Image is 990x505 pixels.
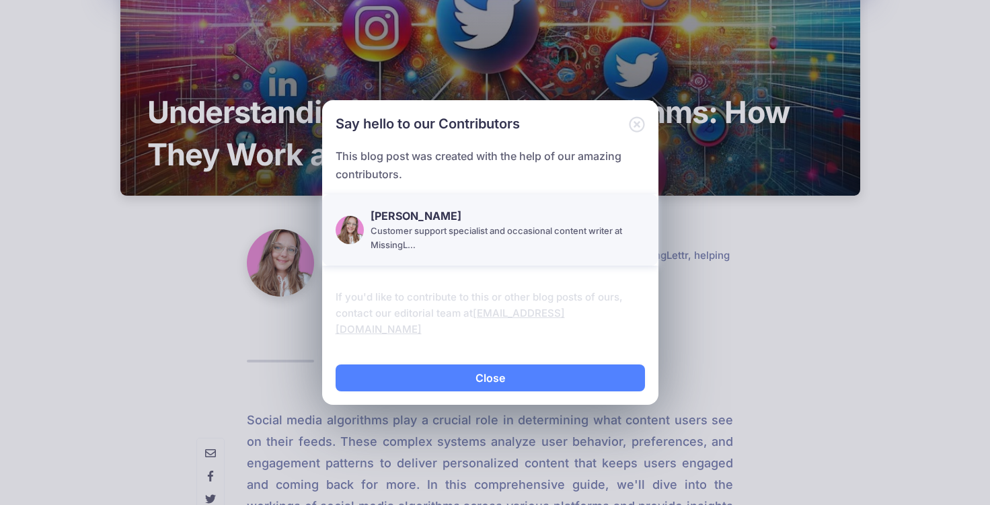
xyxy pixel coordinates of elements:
[336,147,645,184] p: This blog post was created with the help of our amazing contributors.
[371,209,461,223] b: [PERSON_NAME]
[336,364,645,391] a: Close
[336,289,645,338] p: If you'd like to contribute to this or other blog posts of ours, contact our editorial team at
[371,224,645,252] p: Customer support specialist and occasional content writer at MissingL…
[336,216,364,244] img: Design_sans_titre_5_thumb_medium.png
[629,116,645,133] button: Close
[336,114,520,134] h5: Say hello to our Contributors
